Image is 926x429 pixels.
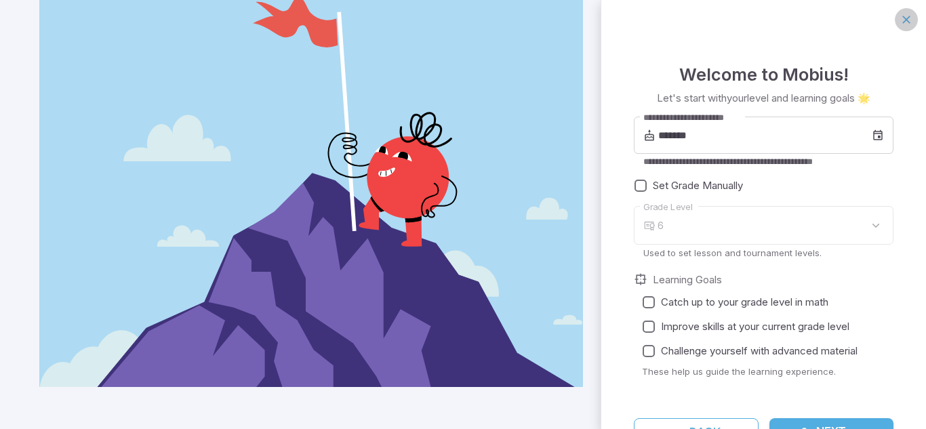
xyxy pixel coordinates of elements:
span: Improve skills at your current grade level [661,319,849,334]
span: Challenge yourself with advanced material [661,344,858,359]
p: Let's start with your level and learning goals 🌟 [657,91,870,106]
span: Catch up to your grade level in math [661,295,828,310]
p: Used to set lesson and tournament levels. [643,247,884,259]
label: Grade Level [643,201,693,213]
p: These help us guide the learning experience. [642,365,893,377]
div: 6 [658,206,893,245]
span: Set Grade Manually [653,178,743,193]
h4: Welcome to Mobius! [679,61,849,88]
label: Learning Goals [653,272,722,287]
